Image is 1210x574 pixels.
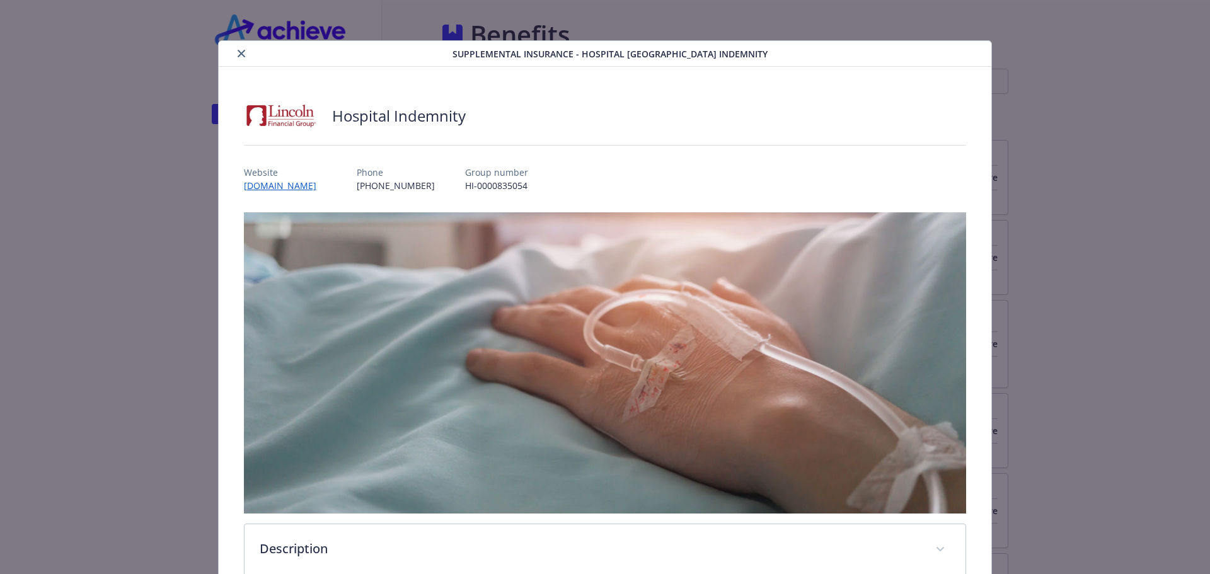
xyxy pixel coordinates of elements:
[244,180,326,192] a: [DOMAIN_NAME]
[357,179,435,192] p: [PHONE_NUMBER]
[332,105,466,127] h2: Hospital Indemnity
[244,212,967,514] img: banner
[244,166,326,179] p: Website
[244,97,320,135] img: Lincoln Financial Group
[234,46,249,61] button: close
[465,179,528,192] p: HI-0000835054
[465,166,528,179] p: Group number
[260,539,921,558] p: Description
[452,47,768,60] span: Supplemental Insurance - Hospital [GEOGRAPHIC_DATA] Indemnity
[357,166,435,179] p: Phone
